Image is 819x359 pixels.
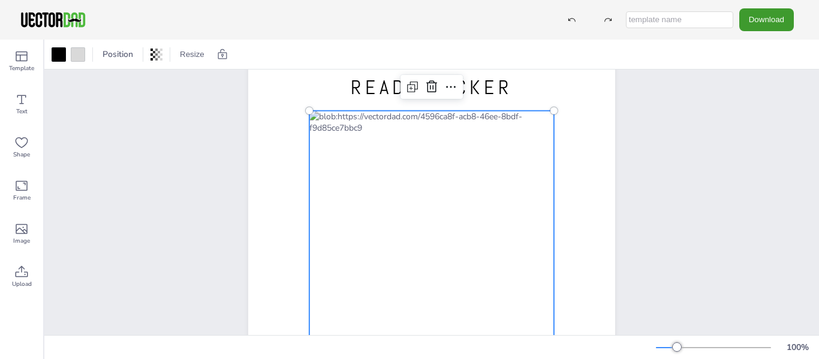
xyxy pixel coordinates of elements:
span: Text [16,107,28,116]
input: template name [626,11,733,28]
span: Frame [13,193,31,203]
img: VectorDad-1.png [19,11,87,29]
span: Position [100,49,136,60]
div: 100 % [783,342,812,353]
span: Upload [12,279,32,289]
span: Shape [13,150,30,159]
span: Image [13,236,30,246]
span: BOOKS I WANT TO READ TRACKER [335,47,528,100]
span: Template [9,64,34,73]
button: Resize [175,45,209,64]
button: Download [739,8,794,31]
